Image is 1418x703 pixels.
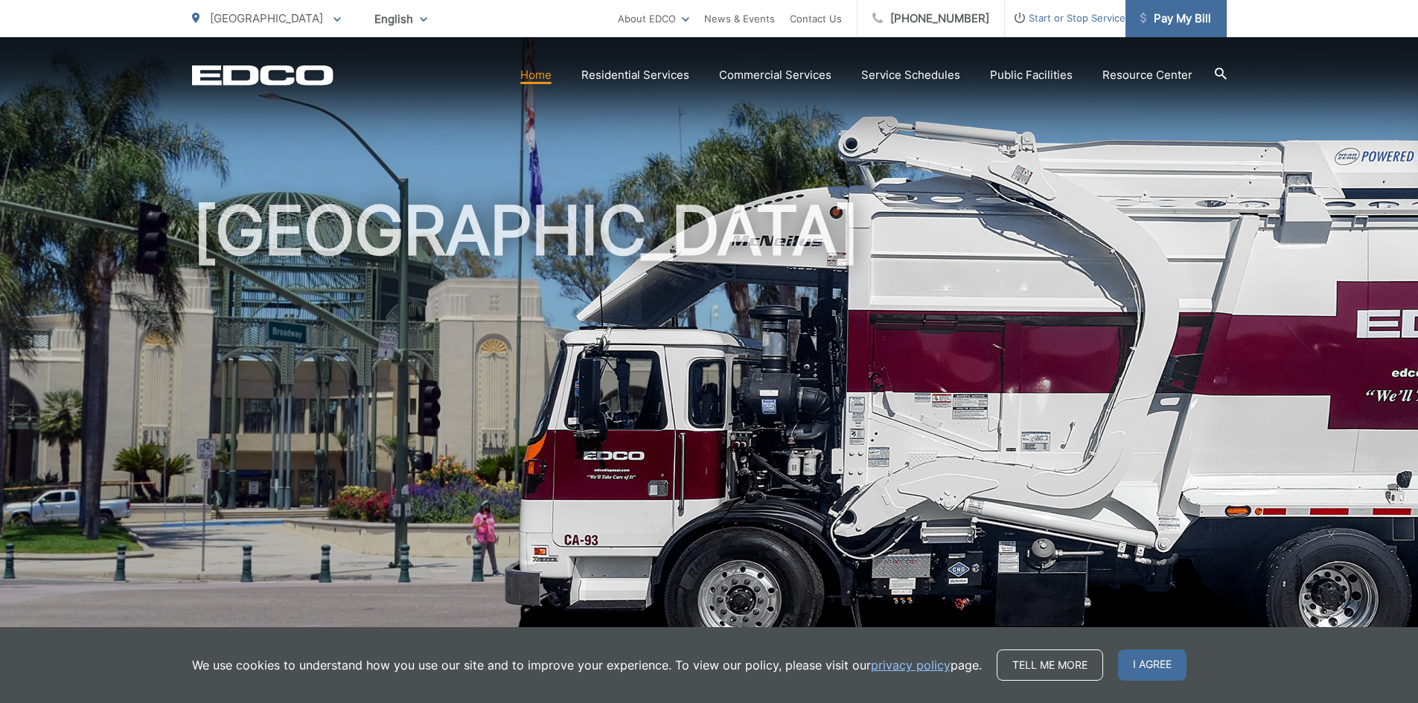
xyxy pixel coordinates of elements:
span: English [363,6,438,32]
span: [GEOGRAPHIC_DATA] [210,11,323,25]
a: Residential Services [581,66,689,84]
a: Tell me more [997,649,1103,681]
span: Pay My Bill [1140,10,1211,28]
a: Service Schedules [861,66,960,84]
a: EDCD logo. Return to the homepage. [192,65,333,86]
a: Public Facilities [990,66,1073,84]
a: Commercial Services [719,66,831,84]
a: News & Events [704,10,775,28]
a: Home [520,66,552,84]
h1: [GEOGRAPHIC_DATA] [192,193,1227,664]
a: Contact Us [790,10,842,28]
a: About EDCO [618,10,689,28]
a: Resource Center [1102,66,1192,84]
a: privacy policy [871,656,951,674]
p: We use cookies to understand how you use our site and to improve your experience. To view our pol... [192,656,982,674]
span: I agree [1118,649,1187,681]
